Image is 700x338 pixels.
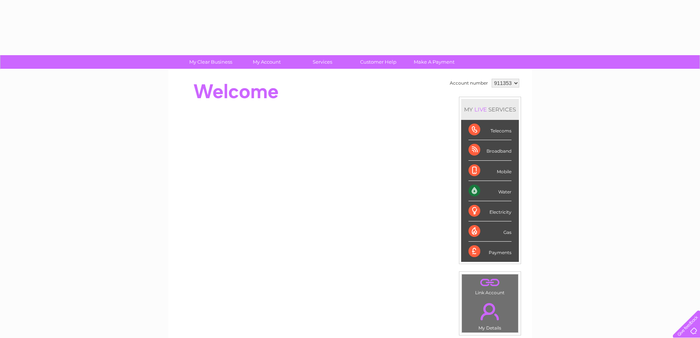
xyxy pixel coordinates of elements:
[469,242,511,261] div: Payments
[236,55,297,69] a: My Account
[469,161,511,181] div: Mobile
[469,201,511,221] div: Electricity
[469,140,511,160] div: Broadband
[404,55,464,69] a: Make A Payment
[180,55,241,69] a: My Clear Business
[473,106,488,113] div: LIVE
[292,55,353,69] a: Services
[448,77,490,89] td: Account number
[461,99,519,120] div: MY SERVICES
[469,181,511,201] div: Water
[464,276,516,289] a: .
[464,299,516,324] a: .
[469,221,511,242] div: Gas
[469,120,511,140] div: Telecoms
[462,297,518,333] td: My Details
[462,274,518,297] td: Link Account
[348,55,409,69] a: Customer Help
